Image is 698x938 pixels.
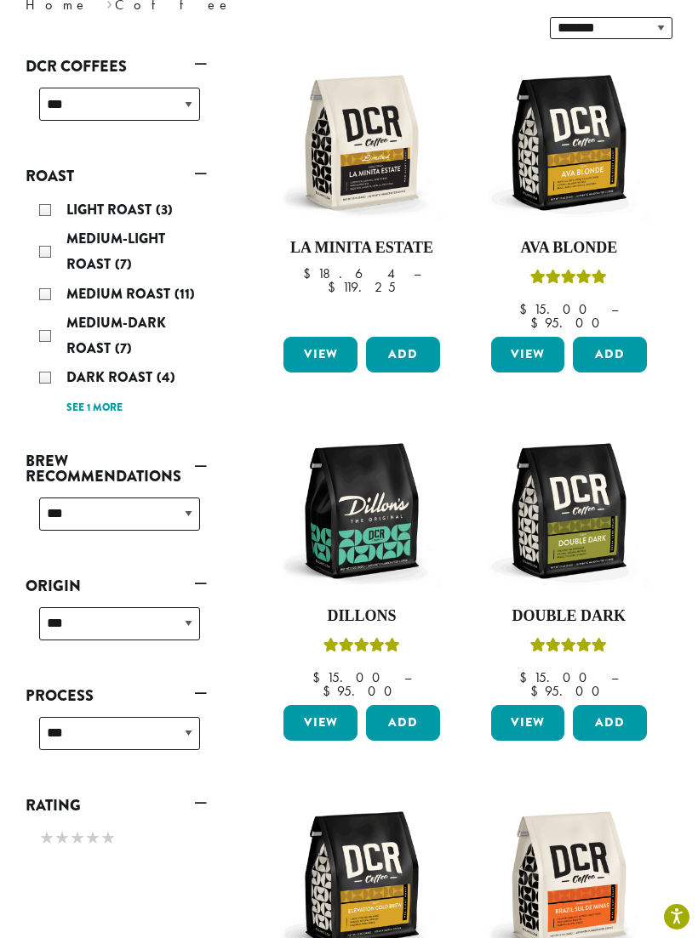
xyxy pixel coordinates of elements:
[26,820,207,859] div: Rating
[100,826,116,850] span: ★
[66,400,123,417] a: See 1 more
[487,429,651,698] a: Double DarkRated 4.50 out of 5
[611,300,618,318] span: –
[530,314,545,332] span: $
[66,200,156,219] span: Light Roast
[279,60,443,225] img: DCR-12oz-La-Minita-Estate-Stock-scaled.png
[66,229,165,274] span: Medium-Light Roast
[66,284,174,304] span: Medium Roast
[174,284,195,304] span: (11)
[26,571,207,600] a: Origin
[404,668,411,686] span: –
[487,60,651,225] img: DCR-12oz-Ava-Blonde-Stock-scaled.png
[156,200,173,219] span: (3)
[26,710,207,770] div: Process
[283,705,358,741] a: View
[85,826,100,850] span: ★
[26,190,207,426] div: Roast
[115,254,132,274] span: (7)
[26,162,207,190] a: Roast
[279,429,443,593] img: DCR-12oz-Dillons-Stock-scaled.png
[26,446,207,491] a: Brew Recommendations
[283,337,358,372] a: View
[328,278,396,296] bdi: 119.25
[54,826,70,850] span: ★
[26,791,207,820] a: Rating
[366,705,440,741] button: Add
[70,826,85,850] span: ★
[530,682,608,700] bdi: 95.00
[519,668,595,686] bdi: 15.00
[26,600,207,661] div: Origin
[26,52,207,81] a: DCR Coffees
[519,300,534,318] span: $
[279,429,443,698] a: DillonsRated 5.00 out of 5
[487,60,651,330] a: Ava BlondeRated 5.00 out of 5
[573,705,647,741] button: Add
[303,264,398,282] bdi: 18.64
[573,337,647,372] button: Add
[279,60,443,330] a: La Minita Estate
[366,337,440,372] button: Add
[611,668,618,686] span: –
[312,668,388,686] bdi: 15.00
[26,491,207,551] div: Brew Recommendations
[312,668,327,686] span: $
[487,607,651,626] h4: Double Dark
[519,668,534,686] span: $
[66,367,157,387] span: Dark Roast
[279,239,443,258] h4: La Minita Estate
[157,367,175,387] span: (4)
[39,826,54,850] span: ★
[487,429,651,593] img: DCR-12oz-Double-Dark-Stock-scaled.png
[519,300,595,318] bdi: 15.00
[491,337,565,372] a: View
[26,81,207,141] div: DCR Coffees
[414,264,421,282] span: –
[323,682,337,700] span: $
[279,607,443,626] h4: Dillons
[491,705,565,741] a: View
[323,635,400,661] div: Rated 5.00 out of 5
[530,314,608,332] bdi: 95.00
[328,278,342,296] span: $
[487,239,651,258] h4: Ava Blonde
[115,338,132,358] span: (7)
[530,682,545,700] span: $
[530,635,607,661] div: Rated 4.50 out of 5
[323,682,400,700] bdi: 95.00
[530,267,607,293] div: Rated 5.00 out of 5
[303,264,318,282] span: $
[26,681,207,710] a: Process
[66,313,166,358] span: Medium-Dark Roast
